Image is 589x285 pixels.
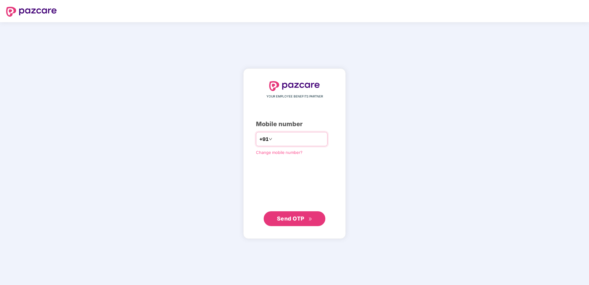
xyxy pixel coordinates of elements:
[259,135,269,143] span: +91
[256,119,333,129] div: Mobile number
[308,217,312,221] span: double-right
[269,137,272,141] span: down
[256,150,303,155] a: Change mobile number?
[269,81,320,91] img: logo
[6,7,57,17] img: logo
[277,215,304,222] span: Send OTP
[266,94,323,99] span: YOUR EMPLOYEE BENEFITS PARTNER
[264,211,325,226] button: Send OTPdouble-right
